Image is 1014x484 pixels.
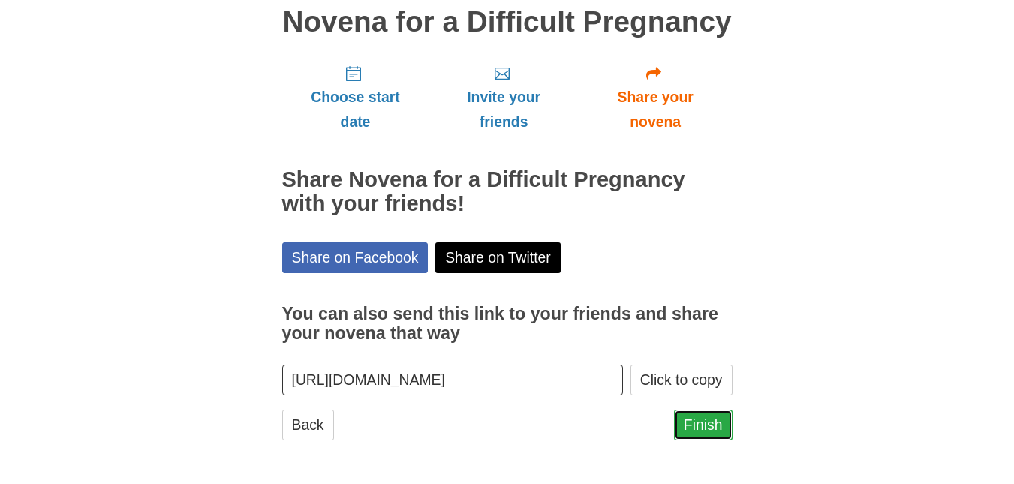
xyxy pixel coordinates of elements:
h2: Share Novena for a Difficult Pregnancy with your friends! [282,168,733,216]
button: Click to copy [630,365,733,395]
a: Finish [674,410,733,440]
a: Share on Facebook [282,242,429,273]
a: Share your novena [579,53,733,142]
a: Choose start date [282,53,429,142]
a: Share on Twitter [435,242,561,273]
span: Choose start date [297,85,414,134]
span: Share your novena [594,85,718,134]
h3: You can also send this link to your friends and share your novena that way [282,305,733,343]
span: Invite your friends [444,85,563,134]
h1: Novena for a Difficult Pregnancy [282,6,733,38]
a: Invite your friends [429,53,578,142]
a: Back [282,410,334,440]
